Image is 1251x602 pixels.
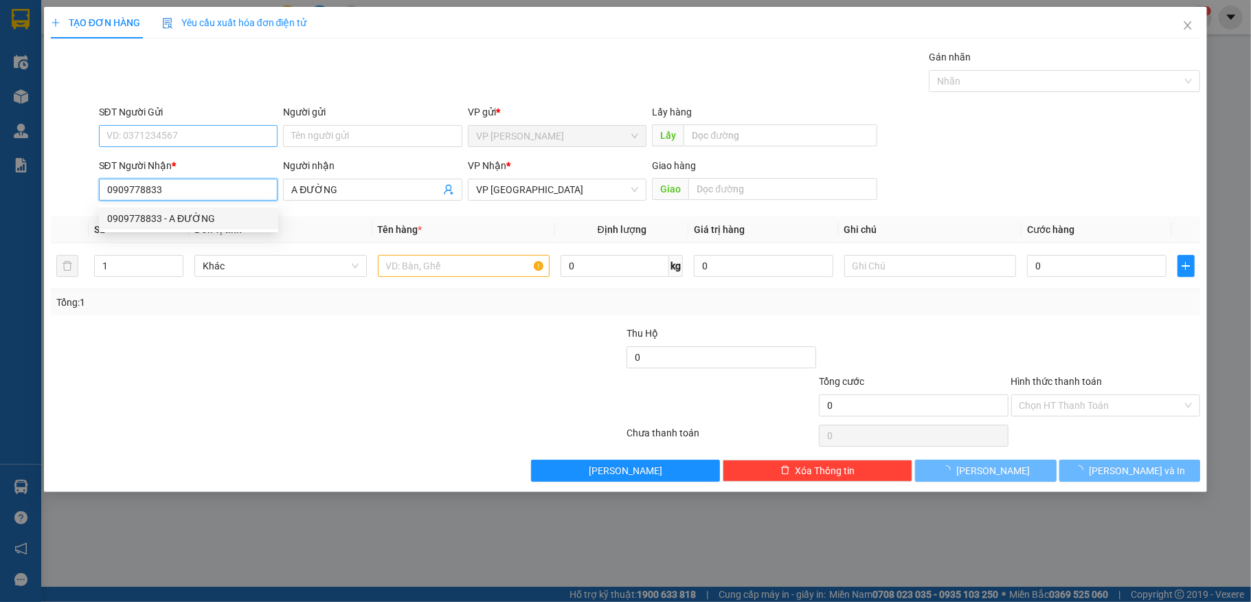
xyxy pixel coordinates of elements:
[819,376,864,387] span: Tổng cước
[589,463,662,478] span: [PERSON_NAME]
[149,17,182,50] img: logo.jpg
[652,124,684,146] span: Lấy
[684,124,877,146] input: Dọc đường
[688,178,877,200] input: Dọc đường
[162,18,173,29] img: icon
[652,107,692,118] span: Lấy hàng
[283,104,462,120] div: Người gửi
[625,425,818,449] div: Chưa thanh toán
[378,255,550,277] input: VD: Bàn, Ghế
[476,179,639,200] span: VP Sài Gòn
[51,18,60,27] span: plus
[780,465,790,476] span: delete
[1074,465,1089,475] span: loading
[652,160,696,171] span: Giao hàng
[17,89,78,153] b: [PERSON_NAME]
[723,460,912,482] button: deleteXóa Thông tin
[89,20,132,132] b: BIÊN NHẬN GỬI HÀNG HÓA
[929,52,971,63] label: Gán nhãn
[598,224,646,235] span: Định lượng
[1027,224,1074,235] span: Cước hàng
[56,295,484,310] div: Tổng: 1
[694,224,745,235] span: Giá trị hàng
[796,463,855,478] span: Xóa Thông tin
[1177,255,1195,277] button: plus
[115,65,189,82] li: (c) 2017
[956,463,1030,478] span: [PERSON_NAME]
[1178,260,1195,271] span: plus
[694,255,833,277] input: 0
[443,184,454,195] span: user-add
[56,255,78,277] button: delete
[1089,463,1185,478] span: [PERSON_NAME] và In
[844,255,1017,277] input: Ghi Chú
[839,216,1022,243] th: Ghi chú
[99,158,278,173] div: SĐT Người Nhận
[941,465,956,475] span: loading
[94,224,105,235] span: SL
[378,224,422,235] span: Tên hàng
[915,460,1057,482] button: [PERSON_NAME]
[162,17,307,28] span: Yêu cầu xuất hóa đơn điện tử
[107,211,270,226] div: 0909778833 - A ĐƯỜNG
[99,208,278,230] div: 0909778833 - A ĐƯỜNG
[1059,460,1201,482] button: [PERSON_NAME] và In
[468,104,647,120] div: VP gửi
[1169,7,1207,45] button: Close
[627,328,658,339] span: Thu Hộ
[669,255,683,277] span: kg
[1011,376,1103,387] label: Hình thức thanh toán
[99,104,278,120] div: SĐT Người Gửi
[283,158,462,173] div: Người nhận
[531,460,721,482] button: [PERSON_NAME]
[203,256,359,276] span: Khác
[652,178,688,200] span: Giao
[468,160,506,171] span: VP Nhận
[1182,20,1193,31] span: close
[51,17,140,28] span: TẠO ĐƠN HÀNG
[115,52,189,63] b: [DOMAIN_NAME]
[476,126,639,146] span: VP Phan Thiết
